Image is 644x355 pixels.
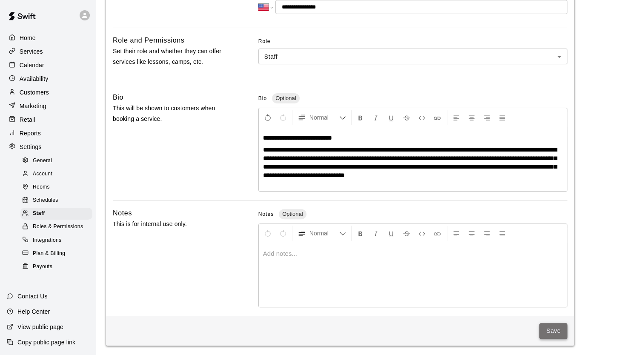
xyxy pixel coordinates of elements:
[449,110,464,125] button: Left Align
[260,110,275,125] button: Undo
[33,236,62,245] span: Integrations
[33,170,52,178] span: Account
[353,110,368,125] button: Format Bold
[20,207,96,220] a: Staff
[258,211,274,217] span: Notes
[33,196,58,205] span: Schedules
[20,47,43,56] p: Services
[20,74,49,83] p: Availability
[113,92,123,103] h6: Bio
[369,110,383,125] button: Format Italics
[20,102,46,110] p: Marketing
[20,221,92,233] div: Roles & Permissions
[384,226,398,241] button: Format Underline
[20,129,41,137] p: Reports
[258,35,567,49] span: Role
[33,157,52,165] span: General
[17,338,75,346] p: Copy public page link
[113,208,132,219] h6: Notes
[20,61,44,69] p: Calendar
[384,110,398,125] button: Format Underline
[33,263,52,271] span: Payouts
[294,110,349,125] button: Formatting Options
[20,247,96,260] a: Plan & Billing
[272,95,299,101] span: Optional
[309,113,339,122] span: Normal
[464,226,479,241] button: Center Align
[17,307,50,316] p: Help Center
[495,226,509,241] button: Justify Align
[20,208,92,220] div: Staff
[495,110,509,125] button: Justify Align
[33,249,65,258] span: Plan & Billing
[17,323,63,331] p: View public page
[7,140,89,153] a: Settings
[464,110,479,125] button: Center Align
[20,235,92,246] div: Integrations
[33,223,83,231] span: Roles & Permissions
[480,226,494,241] button: Right Align
[430,110,444,125] button: Insert Link
[20,154,96,167] a: General
[20,248,92,260] div: Plan & Billing
[353,226,368,241] button: Format Bold
[415,226,429,241] button: Insert Code
[276,110,290,125] button: Redo
[369,226,383,241] button: Format Italics
[33,209,45,218] span: Staff
[258,95,267,101] span: Bio
[309,229,339,238] span: Normal
[20,168,92,180] div: Account
[539,323,567,339] button: Save
[399,110,414,125] button: Format Strikethrough
[20,194,96,207] a: Schedules
[415,110,429,125] button: Insert Code
[20,143,42,151] p: Settings
[258,49,567,64] div: Staff
[294,226,349,241] button: Formatting Options
[7,113,89,126] a: Retail
[113,219,231,229] p: This is for internal use only.
[260,226,275,241] button: Undo
[113,46,231,67] p: Set their role and whether they can offer services like lessons, camps, etc.
[113,103,231,124] p: This will be shown to customers when booking a service.
[7,127,89,140] a: Reports
[20,167,96,180] a: Account
[17,292,48,301] p: Contact Us
[20,220,96,234] a: Roles & Permissions
[480,110,494,125] button: Right Align
[20,155,92,167] div: General
[20,88,49,97] p: Customers
[7,45,89,58] a: Services
[20,115,35,124] p: Retail
[449,226,464,241] button: Left Align
[33,183,50,192] span: Rooms
[7,31,89,44] a: Home
[20,261,92,273] div: Payouts
[430,226,444,241] button: Insert Link
[20,260,96,273] a: Payouts
[7,59,89,72] a: Calendar
[113,35,184,46] h6: Role and Permissions
[276,226,290,241] button: Redo
[20,195,92,206] div: Schedules
[20,234,96,247] a: Integrations
[7,72,89,85] a: Availability
[7,100,89,112] a: Marketing
[20,34,36,42] p: Home
[279,211,306,217] span: Optional
[399,226,414,241] button: Format Strikethrough
[20,181,96,194] a: Rooms
[7,86,89,99] a: Customers
[20,181,92,193] div: Rooms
